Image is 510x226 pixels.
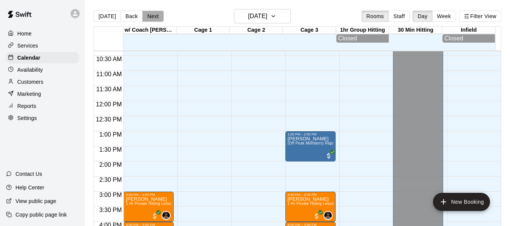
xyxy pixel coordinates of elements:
span: All customers have paid [325,152,333,160]
div: w/ Coach [PERSON_NAME] [123,27,177,34]
button: [DATE] [234,9,291,23]
div: Cage 3 [283,27,336,34]
p: Services [17,42,38,49]
button: Filter View [459,11,501,22]
a: Marketing [6,88,79,100]
span: 2:00 PM [97,161,124,168]
div: Cage 1 [177,27,230,34]
img: Allen Quinney [324,212,332,219]
a: Home [6,28,79,39]
span: All customers have paid [151,212,159,220]
button: Next [142,11,163,22]
div: Closed [338,35,387,42]
a: Customers [6,76,79,88]
span: 2:30 PM [97,177,124,183]
div: 3:00 PM – 4:00 PM: Liliana Leon Valenzuela [123,192,174,222]
p: Calendar [17,54,40,61]
span: Allen Quinney [165,211,171,220]
img: Allen Quinney [162,212,170,219]
span: 1:30 PM [97,146,124,153]
button: [DATE] [94,11,121,22]
span: 3:30 PM [97,207,124,213]
p: Help Center [15,184,44,191]
a: Services [6,40,79,51]
p: Contact Us [15,170,42,178]
button: Week [432,11,456,22]
div: Closed [444,35,493,42]
p: View public page [15,197,56,205]
div: 30 Min Hitting [389,27,442,34]
div: 3:00 PM – 4:00 PM [126,193,171,197]
span: 1:00 PM [97,131,124,138]
div: 1:00 PM – 2:00 PM [288,132,333,136]
a: Availability [6,64,79,75]
div: Allen Quinney [162,211,171,220]
div: Allen Quinney [324,211,333,220]
button: add [433,193,490,211]
p: Copy public page link [15,211,67,218]
span: 10:30 AM [94,56,124,62]
div: 1hr Group Hitting [336,27,389,34]
div: Cage 2 [230,27,283,34]
p: Availability [17,66,43,74]
a: Settings [6,112,79,124]
span: 12:00 PM [94,101,123,108]
h6: [DATE] [248,11,267,22]
span: 3:00 PM [97,192,124,198]
p: Settings [17,114,37,122]
a: Calendar [6,52,79,63]
button: Back [120,11,143,22]
p: Marketing [17,90,41,98]
div: 3:00 PM – 4:00 PM [288,193,333,197]
p: Home [17,30,32,37]
div: 3:00 PM – 4:00 PM: Liliana Leon Valenzuela [285,192,336,222]
button: Rooms [362,11,389,22]
button: Staff [388,11,410,22]
div: Infield [442,27,495,34]
span: 12:30 PM [94,116,123,123]
span: 1 Hr Private Hitting Lesson Ages [DEMOGRAPHIC_DATA] And Older [126,201,249,206]
span: All customers have paid [313,212,320,220]
button: Day [413,11,432,22]
p: Customers [17,78,43,86]
p: Reports [17,102,36,110]
div: 1:00 PM – 2:00 PM: Chloe Elliott [285,131,336,161]
span: Allen Quinney [327,211,333,220]
span: (Off Peak Members) Rapsodo Softball Training Tunnel Rental [288,141,398,145]
span: 11:30 AM [94,86,124,92]
span: 11:00 AM [94,71,124,77]
a: Reports [6,100,79,112]
span: 1 Hr Private Hitting Lesson Ages [DEMOGRAPHIC_DATA] And Older [288,201,411,206]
